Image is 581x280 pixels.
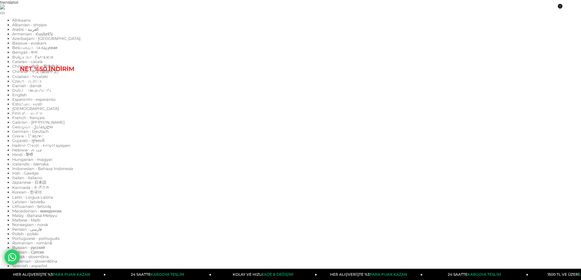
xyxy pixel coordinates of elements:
[20,76,104,84] a: ELBİSE
[317,269,422,280] a: HER ALIŞVERİŞTE %3PARA PUAN KAZAN
[106,269,211,280] a: 24 SAATTEKARGOYA TESLİM
[370,272,407,277] span: PARA PUAN KAZAN
[151,272,184,277] span: KARGOYA TESLİM
[20,88,104,95] a: DIŞ GİYİM
[558,4,562,9] span: 0
[20,54,104,61] a: YENİ GELENLER
[423,269,528,280] a: 24 SAATTEKARGOYA TESLİM
[20,43,104,50] a: Anasayfa
[20,4,56,15] img: logo
[20,122,104,129] a: KOMBİN
[263,272,293,277] span: İADE & DEĞİŞİM!
[20,99,104,106] a: GİYİM
[468,272,500,277] span: KARGOYA TESLİM
[555,7,559,12] a: 0
[20,144,104,151] a: AKSESUAR
[20,110,104,118] a: TAKIM
[20,133,104,140] a: ÇOK SATANLAR
[211,269,317,280] a: KOLAY VE HIZLIİADE & DEĞİŞİM!
[53,272,90,277] span: PARA PUAN KAZAN
[20,65,104,73] a: NET %50 İNDİRİM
